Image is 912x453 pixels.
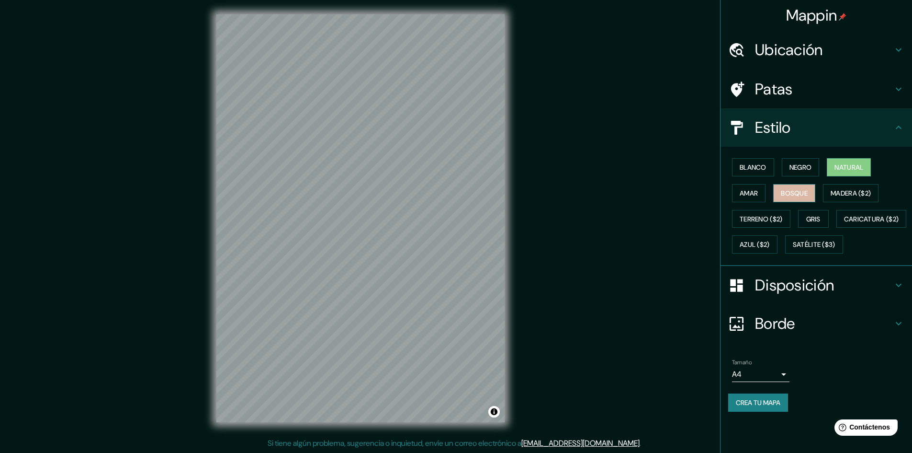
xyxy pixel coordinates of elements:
[740,241,770,249] font: Azul ($2)
[732,367,789,382] div: A4
[642,438,644,448] font: .
[732,210,790,228] button: Terreno ($2)
[721,70,912,108] div: Patas
[755,79,793,99] font: Patas
[740,189,758,197] font: Amar
[773,184,815,202] button: Bosque
[640,438,641,448] font: .
[740,215,783,223] font: Terreno ($2)
[721,31,912,69] div: Ubicación
[732,369,742,379] font: A4
[521,438,640,448] a: [EMAIL_ADDRESS][DOMAIN_NAME]
[755,117,791,138] font: Estilo
[789,163,812,172] font: Negro
[793,241,835,249] font: Satélite ($3)
[732,158,774,176] button: Blanco
[785,235,843,254] button: Satélite ($3)
[827,158,871,176] button: Natural
[806,215,821,223] font: Gris
[782,158,820,176] button: Negro
[721,304,912,343] div: Borde
[781,189,808,197] font: Bosque
[721,108,912,147] div: Estilo
[755,40,823,60] font: Ubicación
[488,406,500,418] button: Activar o desactivar atribución
[823,184,878,202] button: Madera ($2)
[831,189,871,197] font: Madera ($2)
[836,210,907,228] button: Caricatura ($2)
[736,398,780,407] font: Crea tu mapa
[216,14,505,422] canvas: Mapa
[786,5,837,25] font: Mappin
[740,163,766,172] font: Blanco
[641,438,642,448] font: .
[732,359,752,366] font: Tamaño
[732,235,777,254] button: Azul ($2)
[844,215,899,223] font: Caricatura ($2)
[839,13,846,21] img: pin-icon.png
[755,275,834,295] font: Disposición
[732,184,766,202] button: Amar
[268,438,521,448] font: Si tiene algún problema, sugerencia o inquietud, envíe un correo electrónico a
[755,314,795,334] font: Borde
[834,163,863,172] font: Natural
[728,394,788,412] button: Crea tu mapa
[721,266,912,304] div: Disposición
[827,416,901,442] iframe: Lanzador de widgets de ayuda
[798,210,829,228] button: Gris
